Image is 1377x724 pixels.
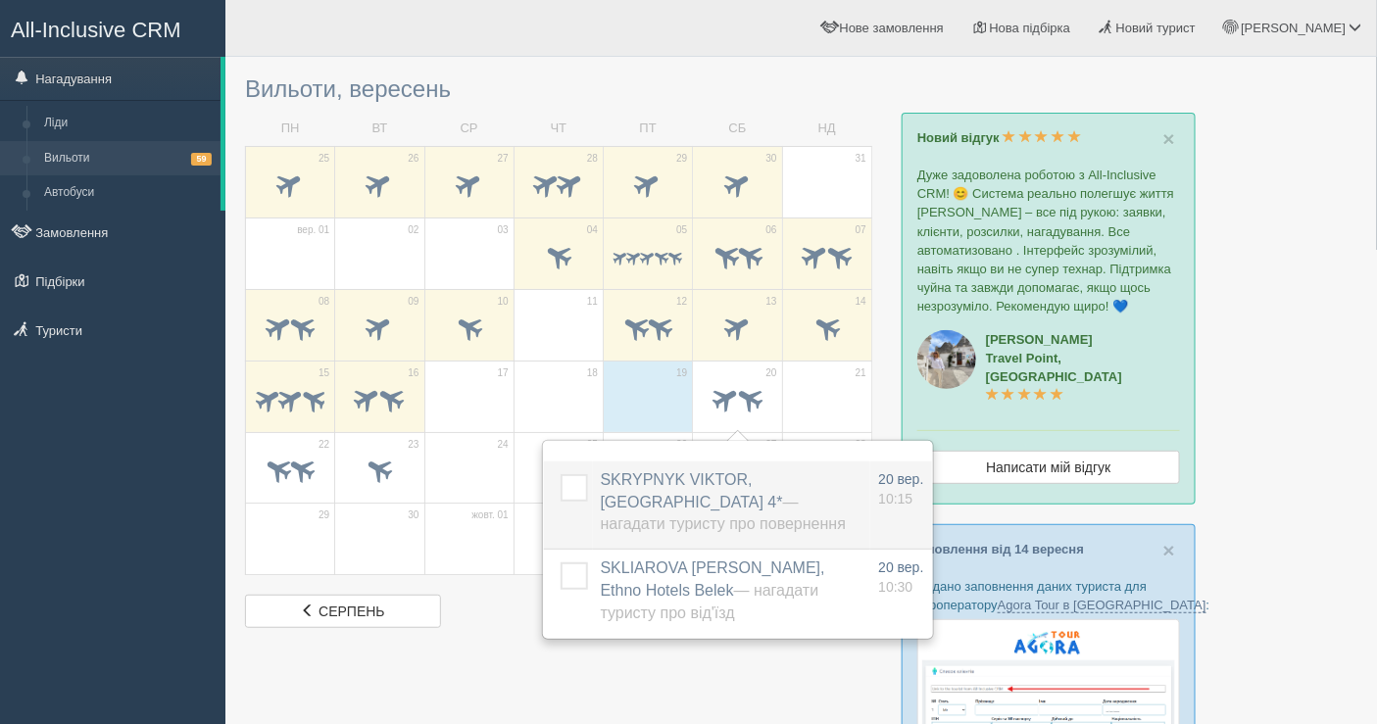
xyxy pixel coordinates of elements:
span: 05 [676,223,687,237]
span: 29 [676,152,687,166]
span: 02 [408,223,418,237]
span: 24 [498,438,509,452]
a: Автобуси [35,175,221,211]
span: 10:15 [878,491,912,507]
span: Нове замовлення [840,21,944,35]
span: 07 [856,223,866,237]
span: 09 [408,295,418,309]
span: × [1163,539,1175,561]
button: Close [1163,128,1175,149]
span: 10:30 [878,579,912,595]
span: 25 [587,438,598,452]
span: 16 [408,366,418,380]
td: ПН [246,112,335,146]
span: 59 [191,153,212,166]
span: 22 [319,438,329,452]
span: 21 [856,366,866,380]
span: 03 [498,223,509,237]
td: СБ [693,112,782,146]
span: 14 [856,295,866,309]
span: 26 [408,152,418,166]
span: Нова підбірка [990,21,1071,35]
span: 13 [766,295,777,309]
button: Close [1163,540,1175,560]
a: 20 вер. 10:15 [878,469,923,508]
span: 27 [498,152,509,166]
a: [PERSON_NAME]Travel Point, [GEOGRAPHIC_DATA] [986,332,1122,403]
a: SKRYPNYK VIKTOR, [GEOGRAPHIC_DATA] 4*— Нагадати туристу про повернення [601,471,846,533]
span: серпень [319,603,384,619]
td: НД [782,112,871,146]
span: 31 [856,152,866,166]
span: жовт. 01 [471,508,509,522]
span: вер. 01 [297,223,329,237]
span: — Нагадати туристу про від'їзд [601,582,819,621]
a: All-Inclusive CRM [1,1,224,55]
span: 11 [587,295,598,309]
span: 28 [856,438,866,452]
span: 23 [408,438,418,452]
span: [PERSON_NAME] [1241,21,1346,35]
span: 20 вер. [878,471,923,487]
td: СР [424,112,514,146]
span: 15 [319,366,329,380]
a: Вильоти59 [35,141,221,176]
span: × [1163,127,1175,150]
a: Ліди [35,106,221,141]
p: Додано заповнення даних туриста для туроператору : [917,577,1180,614]
a: 20 вер. 10:30 [878,557,923,597]
span: 29 [319,508,329,522]
td: ЧТ [514,112,603,146]
a: Оновлення від 14 вересня [917,542,1084,556]
span: SKLIAROVA [PERSON_NAME], Ethno Hotels Belek [601,559,825,621]
span: 20 вер. [878,559,923,575]
span: 19 [676,366,687,380]
span: 18 [587,366,598,380]
span: 17 [498,366,509,380]
span: 04 [587,223,598,237]
span: All-Inclusive CRM [11,18,181,42]
span: 12 [676,295,687,309]
span: 08 [319,295,329,309]
a: Новий відгук [917,130,1081,145]
span: 27 [766,438,777,452]
span: 26 [676,438,687,452]
span: 10 [498,295,509,309]
span: Новий турист [1116,21,1196,35]
a: серпень [245,595,441,628]
span: 30 [408,508,418,522]
span: 20 [766,366,777,380]
span: 06 [766,223,777,237]
span: SKRYPNYK VIKTOR, [GEOGRAPHIC_DATA] 4* [601,471,846,533]
p: Дуже задоволена роботою з All-Inclusive CRM! 😊 Система реально полегшує життя [PERSON_NAME] – все... [917,166,1180,315]
a: Написати мій відгук [917,451,1180,484]
td: ВТ [335,112,424,146]
td: ПТ [604,112,693,146]
span: 30 [766,152,777,166]
span: 28 [587,152,598,166]
h3: Вильоти, вересень [245,76,872,102]
a: Agora Tour в [GEOGRAPHIC_DATA] [998,598,1206,613]
span: 25 [319,152,329,166]
a: SKLIAROVA [PERSON_NAME], Ethno Hotels Belek— Нагадати туристу про від'їзд [601,559,825,621]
